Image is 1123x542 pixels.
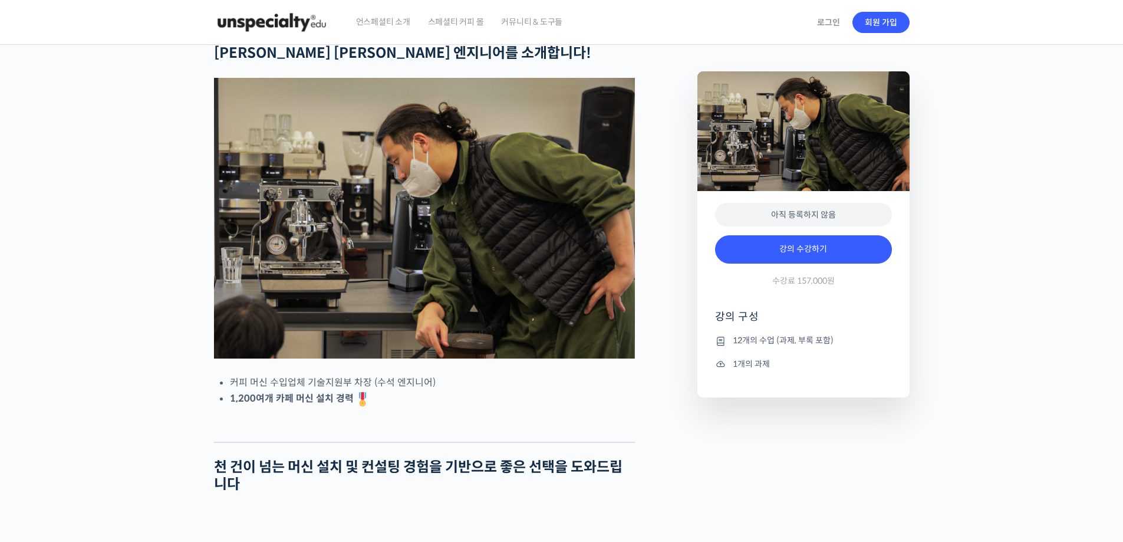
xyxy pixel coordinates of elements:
[715,235,892,264] a: 강의 수강하기
[715,310,892,333] h4: 강의 구성
[715,334,892,348] li: 12개의 수업 (과제, 부록 포함)
[355,392,370,406] img: 🎖️
[214,44,591,62] strong: [PERSON_NAME] [PERSON_NAME] 엔지니어를 소개합니다!
[214,458,623,493] strong: 천 건이 넘는 머신 설치 및 컨설팅 경험을 기반으로 좋은 선택을 도와드립니다
[715,357,892,371] li: 1개의 과제
[230,375,635,390] li: 커피 머신 수입업체 기술지원부 차장 (수석 엔지니어)
[715,203,892,227] div: 아직 등록하지 않음
[230,392,371,405] strong: 1,200여개 카페 머신 설치 경력
[772,275,835,287] span: 수강료 157,000원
